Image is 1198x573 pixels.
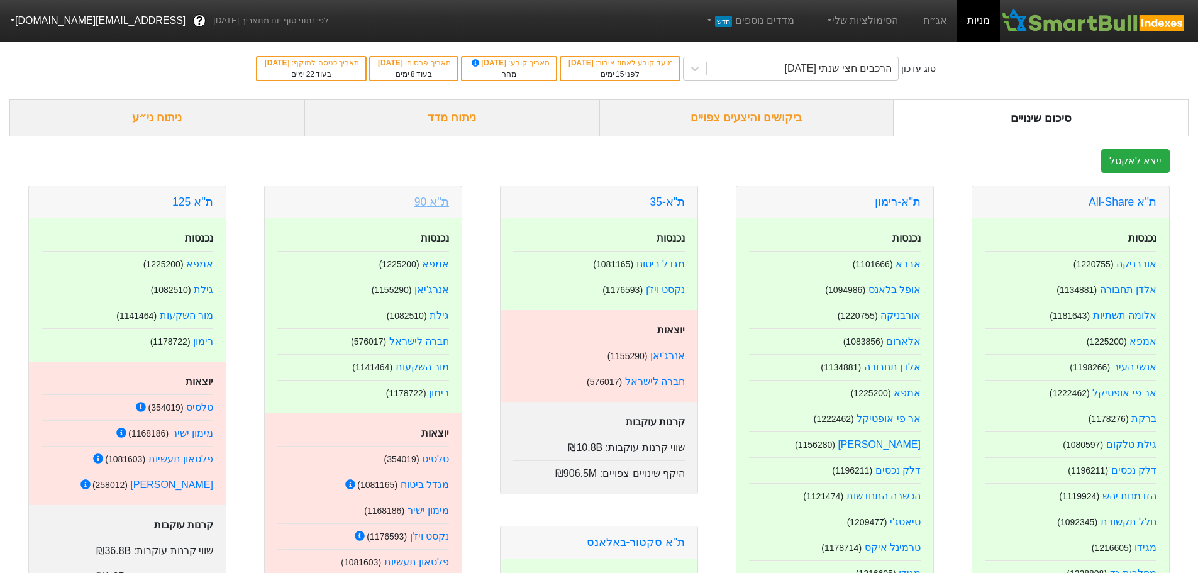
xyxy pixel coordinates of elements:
[396,362,449,372] a: מור השקעות
[865,542,921,553] a: טרמינל איקס
[1102,491,1156,501] a: הזדמנות יהש
[699,8,799,33] a: מדדים נוספיםחדש
[143,259,184,269] small: ( 1225200 )
[568,442,602,453] span: ₪10.8B
[814,414,854,424] small: ( 1222462 )
[1113,362,1156,372] a: אנשי העיר
[194,284,213,295] a: גילת
[1092,543,1132,553] small: ( 1216605 )
[1111,465,1156,476] a: דלק נכסים
[9,99,304,136] div: ניתוח ני״ע
[599,99,894,136] div: ביקושים והיצעים צפויים
[1089,414,1129,424] small: ( 1178276 )
[901,62,936,75] div: סוג עדכון
[853,259,893,269] small: ( 1101666 )
[429,387,449,398] a: רימון
[1070,362,1110,372] small: ( 1198266 )
[626,416,685,427] strong: קרנות עוקבות
[408,505,449,516] a: מימון ישיר
[593,259,633,269] small: ( 1081165 )
[513,435,685,455] div: שווי קרנות עוקבות :
[1101,516,1156,527] a: חלל תקשורת
[650,350,685,361] a: אנרג'יאן
[555,468,597,479] span: ₪906.5M
[795,440,835,450] small: ( 1156280 )
[502,70,516,79] span: מחר
[819,8,904,33] a: הסימולציות שלי
[657,233,685,243] strong: נכנסות
[513,460,685,481] div: היקף שינויים צפויים :
[401,479,449,490] a: מגדל ביטוח
[851,388,891,398] small: ( 1225200 )
[567,57,673,69] div: מועד קובע לאחוז ציבור :
[625,376,685,387] a: חברה לישראל
[1131,413,1156,424] a: ברקת
[421,428,449,438] strong: יוצאות
[587,536,685,548] a: ת''א סקטור-באלאנס
[1129,336,1156,347] a: אמפא
[1087,337,1127,347] small: ( 1225200 )
[105,454,145,464] small: ( 1081603 )
[411,70,415,79] span: 8
[568,58,596,67] span: [DATE]
[306,70,314,79] span: 22
[150,337,191,347] small: ( 1178722 )
[1063,440,1103,450] small: ( 1080597 )
[894,99,1189,136] div: סיכום שינויים
[886,336,921,347] a: אלארום
[422,259,449,269] a: אמפא
[160,310,213,321] a: מור השקעות
[213,14,328,27] span: לפי נתוני סוף יום מתאריך [DATE]
[265,58,292,67] span: [DATE]
[357,480,397,490] small: ( 1081165 )
[602,285,643,295] small: ( 1176593 )
[386,388,426,398] small: ( 1178722 )
[1057,285,1097,295] small: ( 1134881 )
[1093,310,1156,321] a: אלומה תשתיות
[650,196,685,208] a: ת"א-35
[1128,233,1156,243] strong: נכנסות
[263,69,359,80] div: בעוד ימים
[1101,149,1170,173] button: ייצא לאקסל
[890,516,921,527] a: טיאסג'י
[377,57,451,69] div: תאריך פרסום :
[1068,465,1108,476] small: ( 1196211 )
[715,16,732,27] span: חדש
[803,491,843,501] small: ( 1121474 )
[384,557,449,567] a: פלסאון תעשיות
[351,337,386,347] small: ( 576017 )
[304,99,599,136] div: ניתוח מדד
[838,311,878,321] small: ( 1220755 )
[857,413,921,424] a: אר פי אופטיקל
[352,362,392,372] small: ( 1141464 )
[377,69,451,80] div: בעוד ימים
[1134,542,1156,553] a: מגידו
[846,491,921,501] a: הכשרה התחדשות
[1116,259,1156,269] a: אורבניקה
[372,285,412,295] small: ( 1155290 )
[1089,196,1156,208] a: ת''א All-Share
[1073,259,1114,269] small: ( 1220755 )
[843,337,884,347] small: ( 1083856 )
[193,336,213,347] a: רימון
[96,545,131,556] span: ₪36.8B
[607,351,648,361] small: ( 1155290 )
[1092,387,1156,398] a: אר פי אופטיקל
[1057,517,1097,527] small: ( 1092345 )
[821,543,862,553] small: ( 1178714 )
[821,362,861,372] small: ( 1134881 )
[92,480,128,490] small: ( 258012 )
[587,377,622,387] small: ( 576017 )
[389,336,449,347] a: חברה לישראל
[186,402,213,413] a: טלסיס
[825,285,865,295] small: ( 1094986 )
[148,403,183,413] small: ( 354019 )
[646,284,685,295] a: נקסט ויז'ן
[880,310,921,321] a: אורבניקה
[172,196,213,208] a: ת''א 125
[186,259,213,269] a: אמפא
[868,284,921,295] a: אופל בלאנס
[1100,284,1156,295] a: אלדן תחבורה
[410,531,450,542] a: נקסט ויז'ן
[875,465,921,476] a: דלק נכסים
